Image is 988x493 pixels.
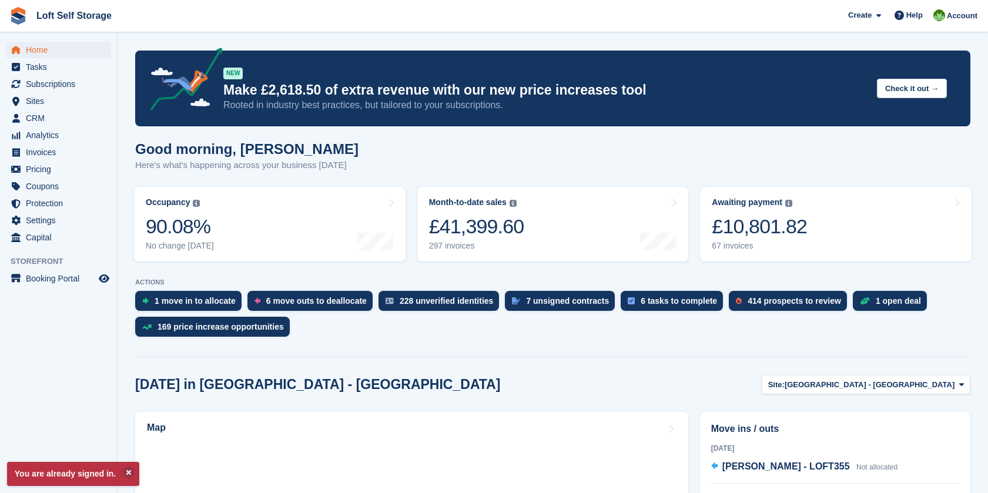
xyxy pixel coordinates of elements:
img: price_increase_opportunities-93ffe204e8149a01c8c9dc8f82e8f89637d9d84a8eef4429ea346261dce0b2c0.svg [142,324,152,330]
div: NEW [223,68,243,79]
div: Occupancy [146,197,190,207]
a: Occupancy 90.08% No change [DATE] [134,187,406,261]
p: You are already signed in. [7,462,139,486]
a: menu [6,212,111,229]
span: Analytics [26,127,96,143]
img: stora-icon-8386f47178a22dfd0bd8f6a31ec36ba5ce8667c1dd55bd0f319d3a0aa187defe.svg [9,7,27,25]
span: Settings [26,212,96,229]
a: 228 unverified identities [379,291,505,317]
a: Preview store [97,271,111,286]
h2: Map [147,422,166,433]
img: icon-info-grey-7440780725fd019a000dd9b08b2336e03edf1995a4989e88bcd33f0948082b44.svg [785,200,792,207]
a: Month-to-date sales £41,399.60 297 invoices [417,187,689,261]
a: menu [6,178,111,194]
div: 67 invoices [712,241,807,251]
span: Storefront [11,256,117,267]
h2: [DATE] in [GEOGRAPHIC_DATA] - [GEOGRAPHIC_DATA] [135,377,500,393]
a: Awaiting payment £10,801.82 67 invoices [700,187,972,261]
span: Coupons [26,178,96,194]
a: 1 open deal [853,291,933,317]
a: Loft Self Storage [32,6,116,25]
a: 7 unsigned contracts [505,291,621,317]
span: Invoices [26,144,96,160]
a: [PERSON_NAME] - LOFT355 Not allocated [711,460,897,475]
div: 6 tasks to complete [641,296,717,306]
a: menu [6,229,111,246]
a: menu [6,161,111,177]
span: Site: [768,379,785,391]
div: £41,399.60 [429,214,524,239]
span: [PERSON_NAME] - LOFT355 [722,461,850,471]
span: Pricing [26,161,96,177]
img: move_outs_to_deallocate_icon-f764333ba52eb49d3ac5e1228854f67142a1ed5810a6f6cc68b1a99e826820c5.svg [254,297,260,304]
img: verify_identity-adf6edd0f0f0b5bbfe63781bf79b02c33cf7c696d77639b501bdc392416b5a36.svg [386,297,394,304]
span: Subscriptions [26,76,96,92]
img: prospect-51fa495bee0391a8d652442698ab0144808aea92771e9ea1ae160a38d050c398.svg [736,297,742,304]
a: 6 tasks to complete [621,291,729,317]
a: menu [6,59,111,75]
img: deal-1b604bf984904fb50ccaf53a9ad4b4a5d6e5aea283cecdc64d6e3604feb123c2.svg [860,297,870,305]
span: Protection [26,195,96,212]
img: move_ins_to_allocate_icon-fdf77a2bb77ea45bf5b3d319d69a93e2d87916cf1d5bf7949dd705db3b84f3ca.svg [142,297,149,304]
span: Sites [26,93,96,109]
a: menu [6,127,111,143]
div: Awaiting payment [712,197,782,207]
div: 1 move in to allocate [155,296,236,306]
img: icon-info-grey-7440780725fd019a000dd9b08b2336e03edf1995a4989e88bcd33f0948082b44.svg [510,200,517,207]
p: Here's what's happening across your business [DATE] [135,159,359,172]
div: No change [DATE] [146,241,214,251]
a: menu [6,76,111,92]
a: menu [6,144,111,160]
p: Make £2,618.50 of extra revenue with our new price increases tool [223,82,868,99]
div: 414 prospects to review [748,296,841,306]
div: 90.08% [146,214,214,239]
a: menu [6,195,111,212]
span: Tasks [26,59,96,75]
button: Check it out → [877,79,947,98]
div: 228 unverified identities [400,296,494,306]
h2: Move ins / outs [711,422,959,436]
a: menu [6,270,111,287]
span: Not allocated [856,463,897,471]
img: contract_signature_icon-13c848040528278c33f63329250d36e43548de30e8caae1d1a13099fd9432cc5.svg [512,297,520,304]
div: 297 invoices [429,241,524,251]
a: menu [6,110,111,126]
div: Month-to-date sales [429,197,507,207]
button: Site: [GEOGRAPHIC_DATA] - [GEOGRAPHIC_DATA] [762,375,970,394]
img: task-75834270c22a3079a89374b754ae025e5fb1db73e45f91037f5363f120a921f8.svg [628,297,635,304]
span: Home [26,42,96,58]
div: 6 move outs to deallocate [266,296,367,306]
a: menu [6,93,111,109]
div: 1 open deal [876,296,921,306]
p: Rooted in industry best practices, but tailored to your subscriptions. [223,99,868,112]
span: Capital [26,229,96,246]
span: Booking Portal [26,270,96,287]
img: icon-info-grey-7440780725fd019a000dd9b08b2336e03edf1995a4989e88bcd33f0948082b44.svg [193,200,200,207]
div: £10,801.82 [712,214,807,239]
a: 414 prospects to review [729,291,853,317]
span: Help [906,9,923,21]
a: 169 price increase opportunities [135,317,296,343]
div: 169 price increase opportunities [158,322,284,331]
a: 1 move in to allocate [135,291,247,317]
a: 6 move outs to deallocate [247,291,379,317]
a: menu [6,42,111,58]
span: CRM [26,110,96,126]
img: price-adjustments-announcement-icon-8257ccfd72463d97f412b2fc003d46551f7dbcb40ab6d574587a9cd5c0d94... [140,48,223,115]
div: 7 unsigned contracts [526,296,609,306]
div: [DATE] [711,443,959,454]
h1: Good morning, [PERSON_NAME] [135,141,359,157]
span: Account [947,10,977,22]
span: [GEOGRAPHIC_DATA] - [GEOGRAPHIC_DATA] [785,379,954,391]
p: ACTIONS [135,279,970,286]
img: James Johnson [933,9,945,21]
span: Create [848,9,872,21]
